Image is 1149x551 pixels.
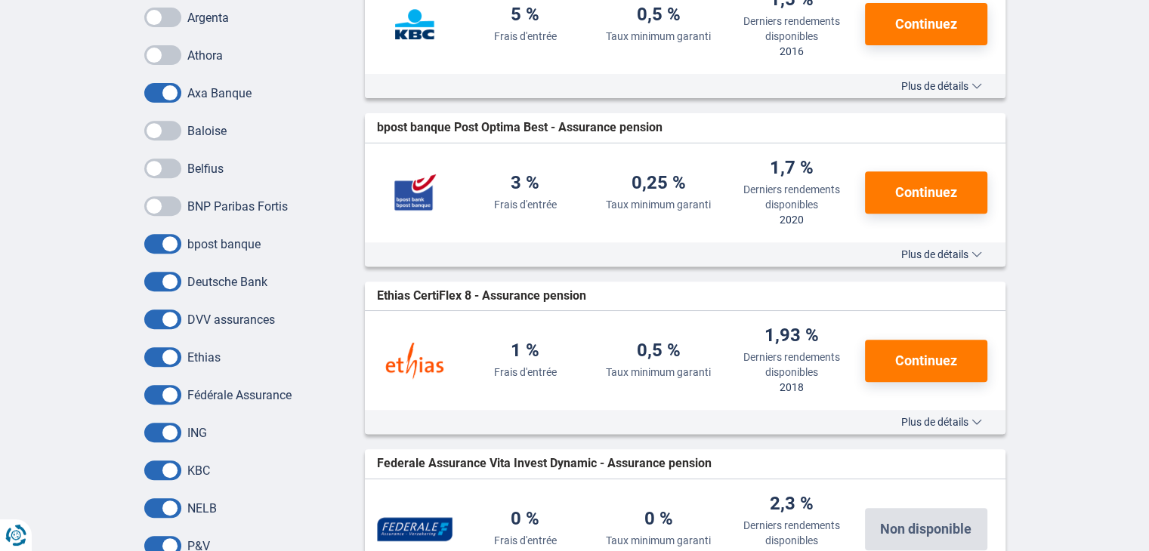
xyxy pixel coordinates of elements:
[187,426,207,440] label: ING
[377,5,452,43] img: KBC
[511,174,539,194] div: 3 %
[377,174,452,211] img: bpost banque
[895,354,957,368] span: Continuez
[187,124,227,138] label: Baloise
[187,350,221,365] label: Ethias
[187,199,288,214] label: BNP Paribas Fortis
[377,455,712,473] span: Federale Assurance Vita Invest Dynamic - Assurance pension
[865,171,987,214] button: Continuez
[901,417,982,427] span: Plus de détails
[764,326,819,346] div: 1,93 %
[187,388,292,402] label: Fédérale Assurance
[895,17,957,31] span: Continuez
[637,5,681,26] div: 0,5 %
[606,29,711,44] div: Taux minimum garanti
[731,518,853,548] div: Derniers rendements disponibles
[187,48,223,63] label: Athora
[890,248,993,260] button: Plus de détails
[895,186,957,199] span: Continuez
[511,341,539,362] div: 1 %
[377,510,452,548] img: Fédérale Assurance
[901,249,982,260] span: Plus de détails
[880,522,971,536] span: Non disponible
[606,533,711,548] div: Taux minimum garanti
[511,5,539,26] div: 5 %
[187,501,217,516] label: NELB
[187,463,210,478] label: KBC
[770,494,814,515] div: 2,3 %
[637,341,681,362] div: 0,5 %
[187,237,261,251] label: bpost banque
[865,508,987,550] button: Non disponible
[494,365,557,380] div: Frais d'entrée
[770,159,814,179] div: 1,7 %
[187,86,252,100] label: Axa Banque
[865,3,987,45] button: Continuez
[606,197,711,212] div: Taux minimum garanti
[644,509,673,530] div: 0 %
[494,197,557,212] div: Frais d'entrée
[890,416,993,428] button: Plus de détails
[731,182,853,212] div: Derniers rendements disponibles
[494,533,557,548] div: Frais d'entrée
[780,212,804,227] div: 2020
[187,11,229,25] label: Argenta
[606,365,711,380] div: Taux minimum garanti
[494,29,557,44] div: Frais d'entrée
[377,288,586,305] span: Ethias CertiFlex 8 - Assurance pension
[780,380,804,395] div: 2018
[511,509,539,530] div: 0 %
[731,349,853,380] div: Derniers rendements disponibles
[731,14,853,44] div: Derniers rendements disponibles
[865,340,987,382] button: Continuez
[780,44,804,59] div: 2016
[901,81,982,91] span: Plus de détails
[377,342,452,380] img: Ethias
[187,275,267,289] label: Deutsche Bank
[187,312,275,327] label: DVV assurances
[632,174,686,194] div: 0,25 %
[377,119,663,137] span: bpost banque Post Optima Best - Assurance pension
[187,162,224,176] label: Belfius
[890,80,993,92] button: Plus de détails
